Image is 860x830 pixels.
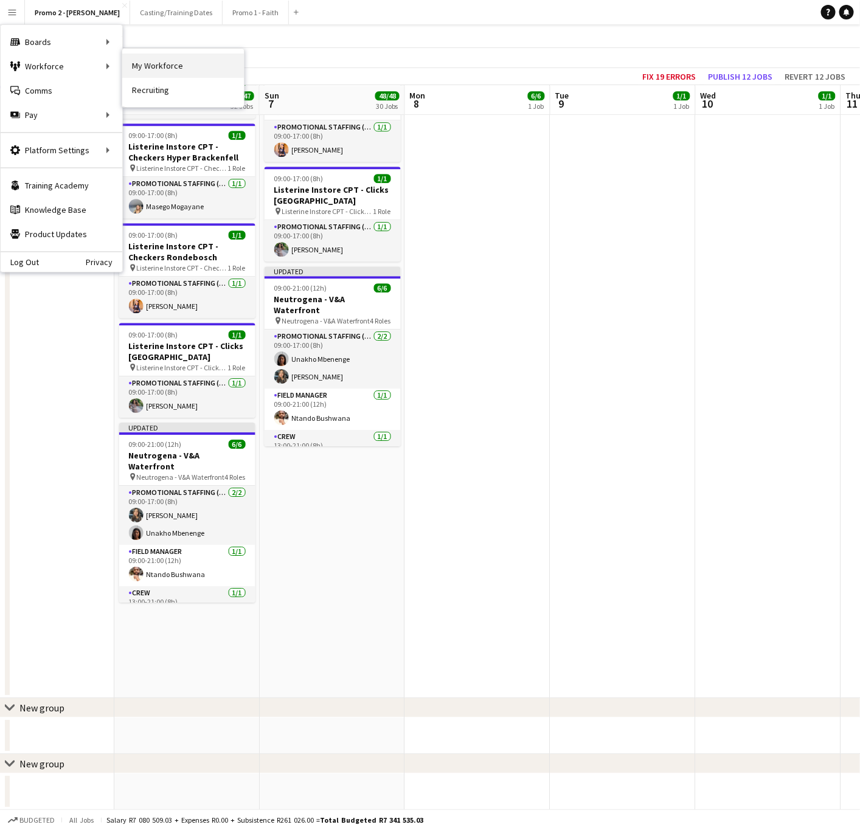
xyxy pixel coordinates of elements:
span: Neutrogena - V&A Waterfront [137,472,225,482]
div: Updated [119,423,255,432]
app-card-role: Crew1/113:00-21:00 (8h) [119,586,255,628]
span: 6/6 [229,440,246,449]
span: All jobs [67,815,96,825]
app-card-role: Crew1/113:00-21:00 (8h) [265,430,401,471]
span: Tue [555,90,569,101]
span: 1/1 [819,91,836,100]
span: Neutrogena - V&A Waterfront [282,316,370,325]
app-card-role: Field Manager1/109:00-21:00 (12h)Ntando Bushwana [119,545,255,586]
span: 1/1 [374,174,391,183]
span: Listerine Instore CPT - Checkers Rondebosch [137,263,228,272]
span: Total Budgeted R7 341 535.03 [320,815,423,825]
app-card-role: Promotional Staffing (Brand Ambassadors)1/109:00-17:00 (8h)[PERSON_NAME] [265,220,401,261]
div: New group [19,758,64,770]
span: 1 Role [228,164,246,173]
app-job-card: 09:00-17:00 (8h)1/1Listerine Instore CPT - Clicks [GEOGRAPHIC_DATA] Listerine Instore CPT - Click... [119,323,255,418]
span: 09:00-17:00 (8h) [129,230,178,240]
h3: Listerine Instore CPT - Clicks [GEOGRAPHIC_DATA] [265,184,401,206]
span: 09:00-21:00 (12h) [129,440,182,449]
span: 6/6 [374,283,391,292]
button: Publish 12 jobs [703,69,777,85]
span: Listerine Instore CPT - Clicks [GEOGRAPHIC_DATA] [282,207,373,216]
div: 1 Job [819,102,835,111]
a: Knowledge Base [1,198,122,222]
span: 1/1 [229,230,246,240]
span: 1/1 [229,131,246,140]
a: Product Updates [1,222,122,246]
span: Sun [265,90,279,101]
span: Wed [701,90,716,101]
span: Mon [410,90,426,101]
h3: Listerine Instore CPT - Checkers Hyper Brackenfell [119,141,255,163]
div: Updated [265,266,401,276]
h3: Neutrogena - V&A Waterfront [119,450,255,472]
span: 4 Roles [370,316,391,325]
button: Revert 12 jobs [780,69,850,85]
a: Log Out [1,257,39,267]
div: 1 Job [529,102,544,111]
app-job-card: 09:00-17:00 (8h)1/1Listerine Instore CPT - Checkers Rondebosch Listerine Instore CPT - Checkers R... [119,223,255,318]
app-job-card: Updated09:00-21:00 (12h)6/6Neutrogena - V&A Waterfront Neutrogena - V&A Waterfront4 RolesPromotio... [119,423,255,603]
span: 8 [408,97,426,111]
span: 6/6 [528,91,545,100]
div: Boards [1,30,122,54]
app-card-role: Promotional Staffing (Brand Ambassadors)2/209:00-17:00 (8h)Unakho Mbenenge[PERSON_NAME] [265,330,401,389]
span: 09:00-21:00 (12h) [274,283,327,292]
h3: Neutrogena - V&A Waterfront [265,294,401,316]
app-card-role: Field Manager1/109:00-21:00 (12h)Ntando Bushwana [265,389,401,430]
button: Fix 19 errors [637,69,701,85]
span: 7 [263,97,279,111]
a: My Workforce [122,54,244,78]
div: Platform Settings [1,138,122,162]
button: Promo 2 - [PERSON_NAME] [25,1,130,24]
button: Budgeted [6,814,57,827]
a: Recruiting [122,78,244,102]
app-job-card: 09:00-17:00 (8h)1/1Listerine Instore CPT - Clicks [GEOGRAPHIC_DATA] Listerine Instore CPT - Click... [265,167,401,261]
span: 09:00-17:00 (8h) [129,131,178,140]
div: 30 Jobs [376,102,399,111]
span: 1/1 [229,330,246,339]
span: Budgeted [19,816,55,825]
span: 1 Role [228,263,246,272]
app-job-card: 09:00-17:00 (8h)1/1Listerine Instore CPT - Checkers Hyper Brackenfell Listerine Instore CPT - Che... [119,123,255,218]
span: 48/48 [375,91,400,100]
div: New group [19,702,64,714]
span: 1 Role [228,363,246,372]
span: 4 Roles [225,472,246,482]
app-card-role: Promotional Staffing (Brand Ambassadors)1/109:00-17:00 (8h)[PERSON_NAME] [119,376,255,418]
app-card-role: Promotional Staffing (Brand Ambassadors)1/109:00-17:00 (8h)[PERSON_NAME] [265,120,401,162]
span: 09:00-17:00 (8h) [129,330,178,339]
app-card-role: Promotional Staffing (Brand Ambassadors)1/109:00-17:00 (8h)[PERSON_NAME] [119,277,255,318]
app-job-card: Updated09:00-21:00 (12h)6/6Neutrogena - V&A Waterfront Neutrogena - V&A Waterfront4 RolesPromotio... [265,266,401,446]
span: 10 [699,97,716,111]
span: 1/1 [673,91,690,100]
button: Casting/Training Dates [130,1,223,24]
a: Comms [1,78,122,103]
a: Training Academy [1,173,122,198]
div: Pay [1,103,122,127]
h3: Listerine Instore CPT - Clicks [GEOGRAPHIC_DATA] [119,341,255,362]
div: 1 Job [674,102,690,111]
button: Promo 1 - Faith [223,1,289,24]
div: Workforce [1,54,122,78]
a: Privacy [86,257,122,267]
h3: Listerine Instore CPT - Checkers Rondebosch [119,241,255,263]
span: 9 [553,97,569,111]
span: Listerine Instore CPT - Checkers Hyper Brackenfell [137,164,228,173]
span: 1 Role [373,207,391,216]
span: 09:00-17:00 (8h) [274,174,324,183]
app-card-role: Promotional Staffing (Brand Ambassadors)2/209:00-17:00 (8h)[PERSON_NAME]Unakho Mbenenge [119,486,255,545]
app-card-role: Promotional Staffing (Brand Ambassadors)1/109:00-17:00 (8h)Masego Mogayane [119,177,255,218]
span: Listerine Instore CPT - Clicks [GEOGRAPHIC_DATA] [137,363,228,372]
div: Salary R7 080 509.03 + Expenses R0.00 + Subsistence R261 026.00 = [106,815,423,825]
